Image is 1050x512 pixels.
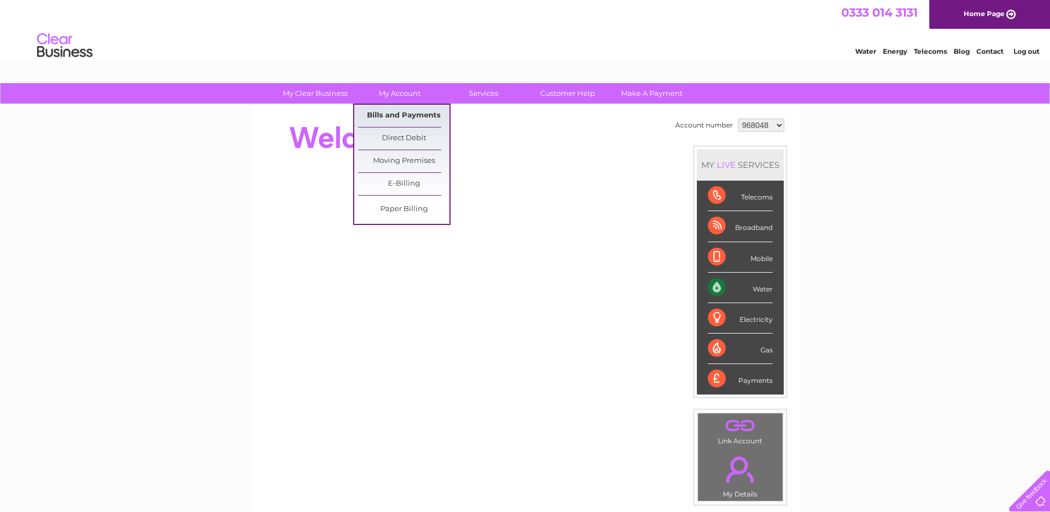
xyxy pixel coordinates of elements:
[673,116,736,135] td: Account number
[708,242,773,273] div: Mobile
[976,47,1004,55] a: Contact
[855,47,876,55] a: Water
[697,413,783,448] td: Link Account
[438,83,529,104] a: Services
[841,6,918,19] a: 0333 014 3131
[358,127,449,150] a: Direct Debit
[708,364,773,394] div: Payments
[701,416,780,436] a: .
[914,47,947,55] a: Telecoms
[708,303,773,334] div: Electricity
[264,6,787,54] div: Clear Business is a trading name of Verastar Limited (registered in [GEOGRAPHIC_DATA] No. 3667643...
[354,83,445,104] a: My Account
[358,105,449,127] a: Bills and Payments
[697,149,784,181] div: MY SERVICES
[701,450,780,489] a: .
[606,83,697,104] a: Make A Payment
[37,29,93,63] img: logo.png
[708,211,773,242] div: Broadband
[954,47,970,55] a: Blog
[715,160,738,170] div: LIVE
[358,150,449,172] a: Moving Premises
[270,83,361,104] a: My Clear Business
[708,181,773,211] div: Telecoms
[697,447,783,501] td: My Details
[1013,47,1039,55] a: Log out
[883,47,907,55] a: Energy
[708,334,773,364] div: Gas
[522,83,613,104] a: Customer Help
[358,173,449,195] a: E-Billing
[708,273,773,303] div: Water
[358,198,449,221] a: Paper Billing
